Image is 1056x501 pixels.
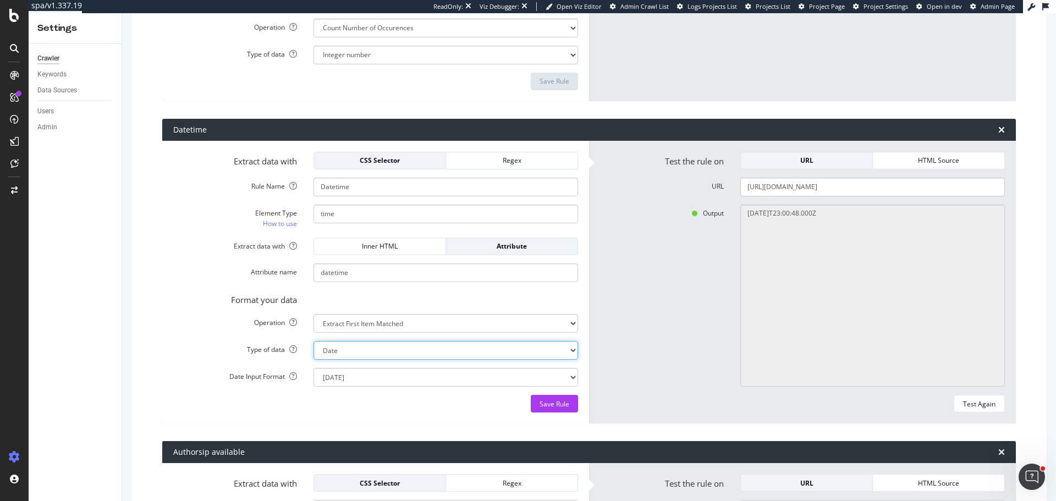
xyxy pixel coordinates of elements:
[740,152,873,169] button: URL
[750,156,864,165] div: URL
[873,474,1005,492] button: HTML Source
[165,314,305,327] label: Operation
[173,267,297,277] div: Attribute name
[173,208,297,218] div: Element Type
[165,474,305,489] label: Extract data with
[531,73,578,90] button: Save Rule
[173,447,245,458] div: Authorsip available
[37,122,114,133] a: Admin
[455,156,569,165] div: Regex
[740,178,1005,196] input: Set a URL
[540,76,569,86] div: Save Rule
[799,2,845,11] a: Project Page
[323,478,437,488] div: CSS Selector
[165,368,305,381] label: Date Input Format
[546,2,602,11] a: Open Viz Editor
[740,205,1005,387] textarea: [DATE]T23:00:48.000Z
[954,395,1005,412] button: Test Again
[313,152,446,169] button: CSS Selector
[165,46,305,59] label: Type of data
[916,2,962,11] a: Open in dev
[750,478,864,488] div: URL
[446,474,578,492] button: Regex
[37,122,57,133] div: Admin
[165,341,305,354] label: Type of data
[313,178,578,196] input: Provide a name
[756,2,790,10] span: Projects List
[531,395,578,412] button: Save Rule
[173,124,207,135] div: Datetime
[853,2,908,11] a: Project Settings
[963,399,996,409] div: Test Again
[1019,464,1045,490] iframe: Intercom live chat
[882,478,996,488] div: HTML Source
[165,238,305,251] label: Extract data with
[610,2,669,11] a: Admin Crawl List
[592,152,732,167] label: Test the rule on
[313,205,578,223] input: CSS Expression
[970,2,1015,11] a: Admin Page
[165,178,305,191] label: Rule Name
[313,238,446,255] button: Inner HTML
[687,2,737,10] span: Logs Projects List
[981,2,1015,10] span: Admin Page
[677,2,737,11] a: Logs Projects List
[323,156,437,165] div: CSS Selector
[37,69,67,80] div: Keywords
[882,156,996,165] div: HTML Source
[592,205,732,218] label: Output
[864,2,908,10] span: Project Settings
[446,152,578,169] button: Regex
[592,178,732,191] label: URL
[37,85,77,96] div: Data Sources
[455,478,569,488] div: Regex
[37,106,54,117] div: Users
[165,19,305,32] label: Operation
[998,125,1005,134] div: times
[446,238,578,255] button: Attribute
[165,152,305,167] label: Extract data with
[540,399,569,409] div: Save Rule
[455,241,569,251] div: Attribute
[809,2,845,10] span: Project Page
[620,2,669,10] span: Admin Crawl List
[927,2,962,10] span: Open in dev
[37,53,114,64] a: Crawler
[263,218,297,229] a: How to use
[433,2,463,11] div: ReadOnly:
[745,2,790,11] a: Projects List
[37,106,114,117] a: Users
[592,474,732,489] label: Test the rule on
[165,290,305,306] label: Format your data
[557,2,602,10] span: Open Viz Editor
[323,241,437,251] div: Inner HTML
[37,69,114,80] a: Keywords
[740,474,873,492] button: URL
[313,474,446,492] button: CSS Selector
[37,85,114,96] a: Data Sources
[480,2,519,11] div: Viz Debugger:
[873,152,1005,169] button: HTML Source
[37,22,113,35] div: Settings
[37,53,59,64] div: Crawler
[998,448,1005,456] div: times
